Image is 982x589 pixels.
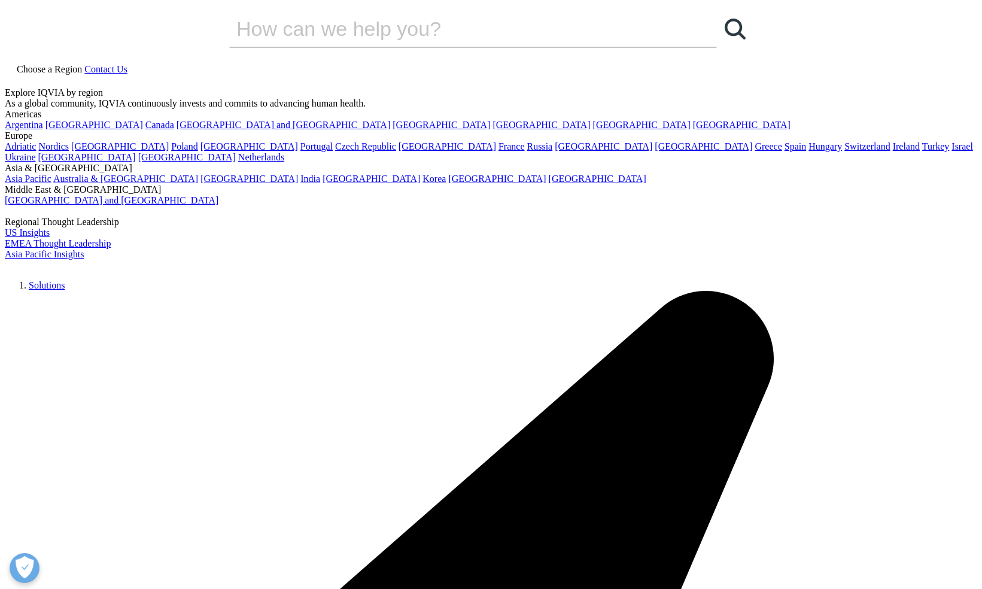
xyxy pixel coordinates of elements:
a: Spain [785,141,806,151]
a: [GEOGRAPHIC_DATA] [555,141,652,151]
a: US Insights [5,227,50,238]
a: France [498,141,525,151]
a: [GEOGRAPHIC_DATA] [655,141,752,151]
a: Switzerland [844,141,890,151]
a: Asia Pacific Insights [5,249,84,259]
span: Choose a Region [17,64,82,74]
a: [GEOGRAPHIC_DATA] and [GEOGRAPHIC_DATA] [177,120,390,130]
a: Contact Us [84,64,127,74]
button: Open Preferences [10,553,39,583]
a: Solutions [29,280,65,290]
div: Europe [5,130,977,141]
a: [GEOGRAPHIC_DATA] [399,141,496,151]
a: [GEOGRAPHIC_DATA] [323,174,420,184]
a: Greece [755,141,782,151]
a: Canada [145,120,174,130]
input: Search [229,11,683,47]
a: Search [717,11,753,47]
a: [GEOGRAPHIC_DATA] [38,152,136,162]
a: Poland [171,141,197,151]
div: Americas [5,109,977,120]
a: Russia [527,141,553,151]
div: Explore IQVIA by region [5,87,977,98]
a: Ireland [893,141,920,151]
a: Argentina [5,120,43,130]
a: Netherlands [238,152,284,162]
a: [GEOGRAPHIC_DATA] [393,120,490,130]
a: [GEOGRAPHIC_DATA] [448,174,546,184]
a: Hungary [808,141,842,151]
a: Israel [951,141,973,151]
a: EMEA Thought Leadership [5,238,111,248]
a: [GEOGRAPHIC_DATA] [45,120,143,130]
a: Nordics [38,141,69,151]
a: [GEOGRAPHIC_DATA] [200,174,298,184]
a: [GEOGRAPHIC_DATA] [200,141,298,151]
a: [GEOGRAPHIC_DATA] [549,174,646,184]
div: Asia & [GEOGRAPHIC_DATA] [5,163,977,174]
div: Middle East & [GEOGRAPHIC_DATA] [5,184,977,195]
a: [GEOGRAPHIC_DATA] [138,152,236,162]
a: Korea [422,174,446,184]
a: [GEOGRAPHIC_DATA] [71,141,169,151]
div: Regional Thought Leadership [5,217,977,227]
a: Turkey [922,141,950,151]
svg: Search [725,19,746,40]
a: [GEOGRAPHIC_DATA] [593,120,691,130]
a: Australia & [GEOGRAPHIC_DATA] [53,174,198,184]
a: [GEOGRAPHIC_DATA] [492,120,590,130]
a: Asia Pacific [5,174,51,184]
a: [GEOGRAPHIC_DATA] [693,120,791,130]
a: Ukraine [5,152,36,162]
a: [GEOGRAPHIC_DATA] and [GEOGRAPHIC_DATA] [5,195,218,205]
a: Adriatic [5,141,36,151]
a: Portugal [300,141,333,151]
a: Czech Republic [335,141,396,151]
div: As a global community, IQVIA continuously invests and commits to advancing human health. [5,98,977,109]
a: India [300,174,320,184]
